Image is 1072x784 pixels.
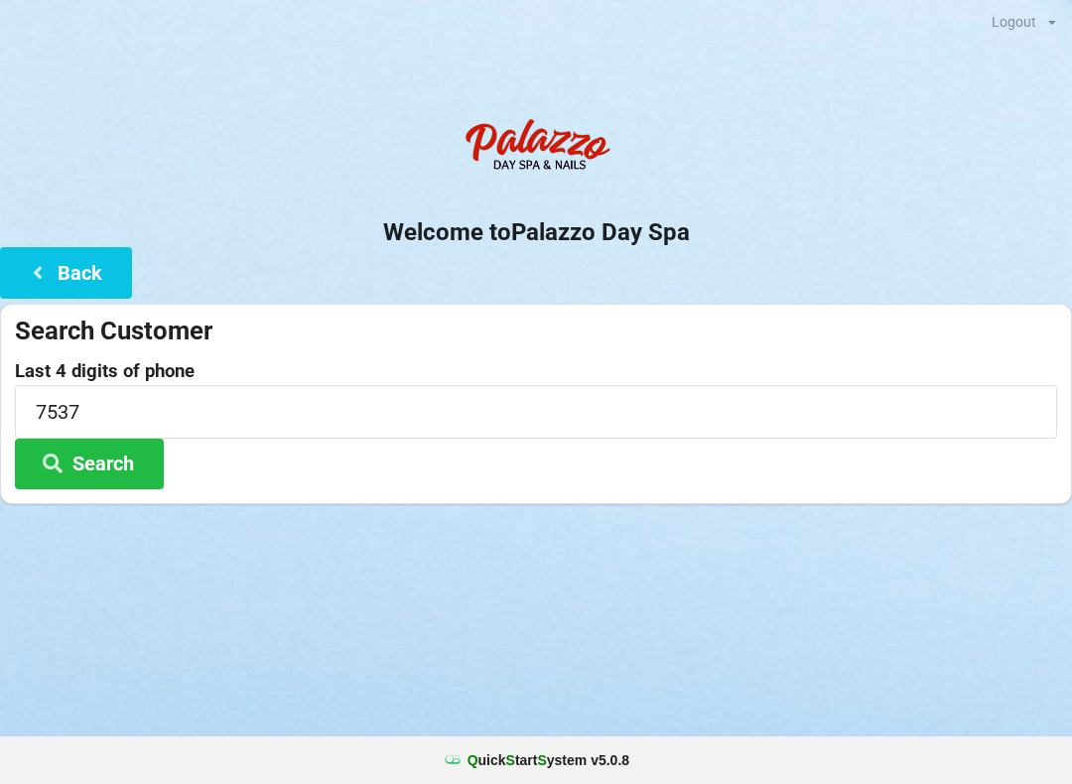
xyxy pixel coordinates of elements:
span: S [537,752,546,768]
div: Logout [992,15,1036,29]
button: Search [15,439,164,489]
input: 0000 [15,385,1057,438]
img: favicon.ico [443,750,463,770]
span: Q [468,752,478,768]
b: uick tart ystem v 5.0.8 [468,750,629,770]
div: Search Customer [15,315,1057,347]
label: Last 4 digits of phone [15,361,1057,381]
span: S [506,752,515,768]
img: PalazzoDaySpaNails-Logo.png [457,108,615,188]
